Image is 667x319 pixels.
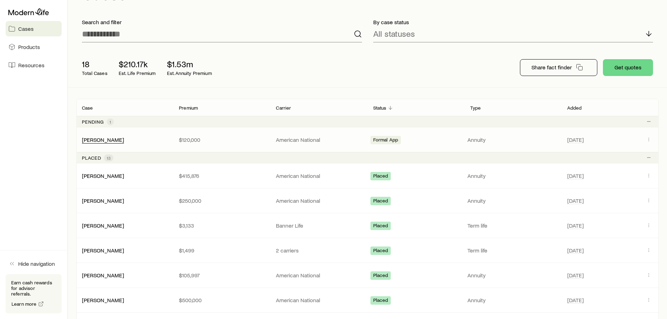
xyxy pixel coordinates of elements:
p: $105,997 [179,272,265,279]
span: [DATE] [567,197,584,204]
p: Term life [467,222,559,229]
span: 1 [110,119,111,125]
span: Placed [373,198,388,205]
a: [PERSON_NAME] [82,297,124,303]
button: Hide navigation [6,256,62,271]
span: Placed [373,272,388,280]
span: Placed [373,297,388,305]
a: [PERSON_NAME] [82,247,124,254]
p: Annuity [467,197,559,204]
p: Annuity [467,136,559,143]
p: Annuity [467,297,559,304]
div: Earn cash rewards for advisor referrals.Learn more [6,274,62,313]
div: [PERSON_NAME] [82,136,124,144]
span: [DATE] [567,222,584,229]
p: Status [373,105,387,111]
p: Banner Life [276,222,362,229]
p: Premium [179,105,198,111]
div: [PERSON_NAME] [82,197,124,204]
p: 2 carriers [276,247,362,254]
p: $3,133 [179,222,265,229]
button: Get quotes [603,59,653,76]
p: $210.17k [119,59,156,69]
span: [DATE] [567,272,584,279]
p: Added [567,105,582,111]
p: American National [276,172,362,179]
p: By case status [373,19,653,26]
div: [PERSON_NAME] [82,172,124,180]
p: Search and filter [82,19,362,26]
span: Formal App [373,137,398,144]
a: [PERSON_NAME] [82,272,124,278]
p: $1.53m [167,59,212,69]
span: Cases [18,25,34,32]
a: Resources [6,57,62,73]
p: Term life [467,247,559,254]
span: 13 [107,155,111,161]
span: Placed [373,248,388,255]
p: American National [276,136,362,143]
p: $1,499 [179,247,265,254]
p: Est. Life Premium [119,70,156,76]
p: Share fact finder [531,64,572,71]
span: [DATE] [567,247,584,254]
button: Share fact finder [520,59,597,76]
p: $250,000 [179,197,265,204]
p: Est. Annuity Premium [167,70,212,76]
p: All statuses [373,29,415,39]
p: Carrier [276,105,291,111]
a: [PERSON_NAME] [82,197,124,204]
p: American National [276,272,362,279]
div: [PERSON_NAME] [82,272,124,279]
p: Pending [82,119,104,125]
span: [DATE] [567,136,584,143]
p: American National [276,297,362,304]
span: Placed [373,173,388,180]
p: $415,876 [179,172,265,179]
p: Annuity [467,272,559,279]
a: [PERSON_NAME] [82,172,124,179]
a: [PERSON_NAME] [82,222,124,229]
p: Placed [82,155,101,161]
p: Case [82,105,93,111]
a: Products [6,39,62,55]
a: Cases [6,21,62,36]
p: Total Cases [82,70,107,76]
p: Annuity [467,172,559,179]
p: 18 [82,59,107,69]
span: Placed [373,223,388,230]
span: [DATE] [567,297,584,304]
div: [PERSON_NAME] [82,297,124,304]
p: $500,000 [179,297,265,304]
p: $120,000 [179,136,265,143]
a: [PERSON_NAME] [82,136,124,143]
p: American National [276,197,362,204]
p: Earn cash rewards for advisor referrals. [11,280,56,297]
span: Products [18,43,40,50]
span: Learn more [12,301,37,306]
span: [DATE] [567,172,584,179]
p: Type [470,105,481,111]
span: Hide navigation [18,260,55,267]
span: Resources [18,62,44,69]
